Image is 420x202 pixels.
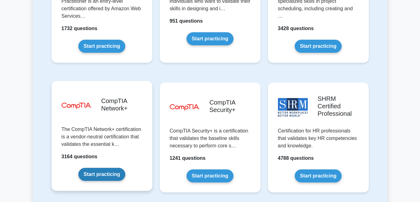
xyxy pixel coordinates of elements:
a: Start practicing [295,169,342,182]
a: Start practicing [78,168,125,181]
a: Start practicing [78,40,125,53]
a: Start practicing [295,40,342,53]
a: Start practicing [187,32,233,45]
a: Start practicing [187,169,233,182]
